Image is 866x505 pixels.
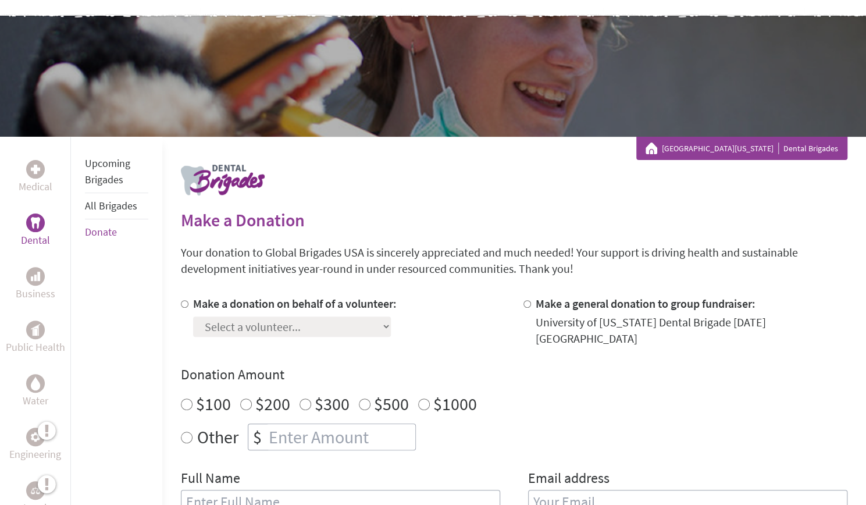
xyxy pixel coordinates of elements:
[196,393,231,415] label: $100
[31,217,40,228] img: Dental
[248,424,266,450] div: $
[85,219,148,245] li: Donate
[85,199,137,212] a: All Brigades
[536,296,755,311] label: Make a general donation to group fundraiser:
[85,225,117,239] a: Donate
[26,428,45,446] div: Engineering
[19,160,52,195] a: MedicalMedical
[433,393,477,415] label: $1000
[85,193,148,219] li: All Brigades
[23,374,48,409] a: WaterWater
[181,209,847,230] h2: Make a Donation
[21,214,50,248] a: DentalDental
[181,469,240,490] label: Full Name
[6,321,65,355] a: Public HealthPublic Health
[31,324,40,336] img: Public Health
[9,446,61,463] p: Engineering
[536,314,847,347] div: University of [US_STATE] Dental Brigade [DATE] [GEOGRAPHIC_DATA]
[315,393,350,415] label: $300
[193,296,397,311] label: Make a donation on behalf of a volunteer:
[662,143,779,154] a: [GEOGRAPHIC_DATA][US_STATE]
[31,432,40,442] img: Engineering
[31,376,40,390] img: Water
[528,469,610,490] label: Email address
[31,272,40,281] img: Business
[19,179,52,195] p: Medical
[21,232,50,248] p: Dental
[26,160,45,179] div: Medical
[85,151,148,193] li: Upcoming Brigades
[16,267,55,302] a: BusinessBusiness
[374,393,409,415] label: $500
[26,267,45,286] div: Business
[31,487,40,494] img: Legal Empowerment
[26,481,45,500] div: Legal Empowerment
[23,393,48,409] p: Water
[181,244,847,277] p: Your donation to Global Brigades USA is sincerely appreciated and much needed! Your support is dr...
[255,393,290,415] label: $200
[9,428,61,463] a: EngineeringEngineering
[16,286,55,302] p: Business
[6,339,65,355] p: Public Health
[26,374,45,393] div: Water
[181,165,265,195] img: logo-dental.png
[266,424,415,450] input: Enter Amount
[31,165,40,174] img: Medical
[197,424,238,450] label: Other
[646,143,838,154] div: Dental Brigades
[181,365,847,384] h4: Donation Amount
[26,214,45,232] div: Dental
[26,321,45,339] div: Public Health
[85,157,130,186] a: Upcoming Brigades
